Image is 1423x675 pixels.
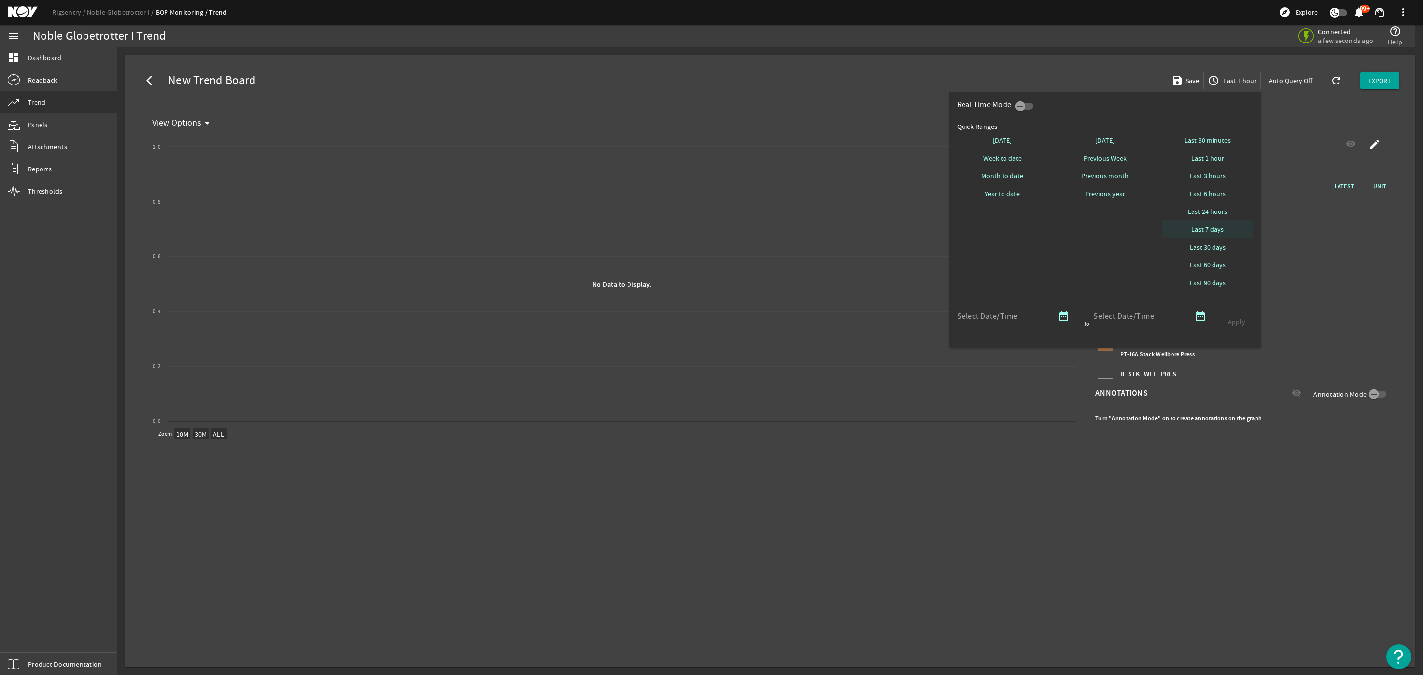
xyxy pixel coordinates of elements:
span: Previous month [1081,171,1129,181]
mat-icon: date_range [1058,310,1070,322]
mat-icon: date_range [1194,310,1206,322]
button: Week to date [957,149,1048,167]
button: Last 1 hour [1162,149,1253,167]
button: Year to date [957,185,1048,203]
span: Year to date [985,189,1020,199]
button: Last 24 hours [1162,203,1253,220]
span: Week to date [983,153,1022,163]
button: Last 90 days [1162,274,1253,292]
input: Select Date/Time [957,310,1046,322]
button: Open Resource Center [1386,644,1411,669]
button: Previous month [1060,167,1151,185]
span: Last 60 days [1190,260,1226,270]
button: Last 30 days [1162,238,1253,256]
span: Previous Week [1084,153,1127,163]
button: Last 7 days [1162,220,1253,238]
button: Last 3 hours [1162,167,1253,185]
button: Previous year [1060,185,1151,203]
div: Quick Ranges [957,122,1254,131]
button: [DATE] [957,131,1048,149]
div: Real Time Mode [957,100,1016,110]
span: Month to date [981,171,1023,181]
button: Previous Week [1060,149,1151,167]
div: To [1084,319,1090,329]
button: Last 6 hours [1162,185,1253,203]
span: Previous year [1085,189,1125,199]
span: Last 3 hours [1190,171,1226,181]
button: [DATE] [1060,131,1151,149]
span: Last 24 hours [1188,207,1227,216]
span: [DATE] [993,135,1012,145]
input: Select Date/Time [1093,310,1182,322]
button: Last 60 days [1162,256,1253,274]
span: [DATE] [1095,135,1115,145]
span: Last 7 days [1191,224,1224,234]
button: Month to date [957,167,1048,185]
span: Last 6 hours [1190,189,1226,199]
span: Last 1 hour [1191,153,1224,163]
button: Last 30 minutes [1162,131,1253,149]
span: Last 30 days [1190,242,1226,252]
span: Last 90 days [1190,278,1226,288]
span: Last 30 minutes [1184,135,1231,145]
